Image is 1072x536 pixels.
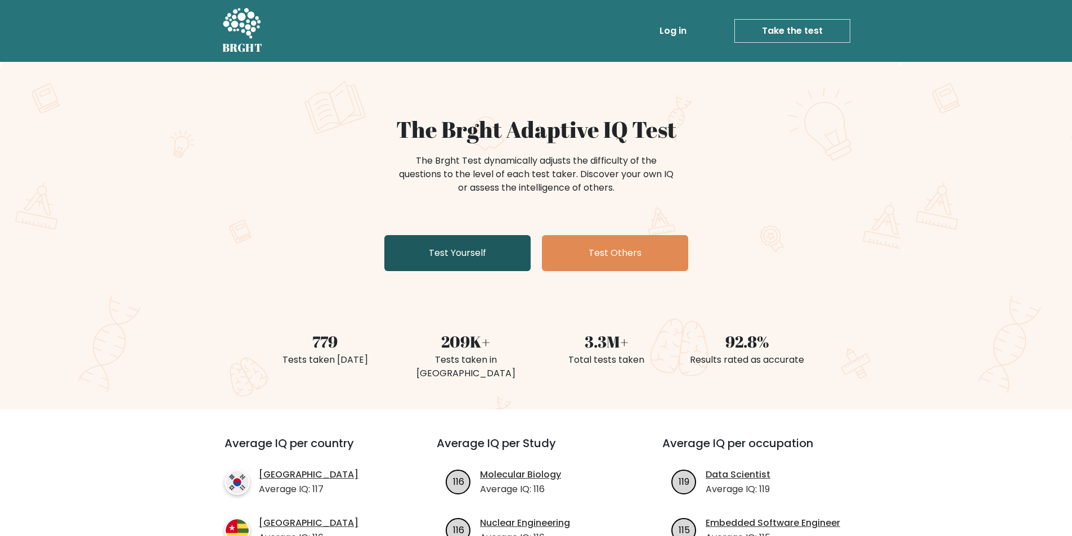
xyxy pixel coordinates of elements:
[480,483,561,496] p: Average IQ: 116
[222,4,263,57] a: BRGHT
[679,475,689,488] text: 119
[480,516,570,530] a: Nuclear Engineering
[259,516,358,530] a: [GEOGRAPHIC_DATA]
[684,330,811,353] div: 92.8%
[684,353,811,367] div: Results rated as accurate
[225,436,396,463] h3: Average IQ per country
[402,330,530,353] div: 209K+
[542,235,688,271] a: Test Others
[679,523,690,536] text: 115
[225,470,250,495] img: country
[384,235,531,271] a: Test Yourself
[706,468,770,481] a: Data Scientist
[453,475,464,488] text: 116
[402,353,530,380] div: Tests taken in [GEOGRAPHIC_DATA]
[262,116,811,143] h1: The Brght Adaptive IQ Test
[734,19,850,43] a: Take the test
[262,353,389,367] div: Tests taken [DATE]
[543,330,670,353] div: 3.3M+
[655,20,691,42] a: Log in
[480,468,561,481] a: Molecular Biology
[706,483,770,496] p: Average IQ: 119
[259,483,358,496] p: Average IQ: 117
[453,523,464,536] text: 116
[222,41,263,55] h5: BRGHT
[262,330,389,353] div: 779
[543,353,670,367] div: Total tests taken
[396,154,677,195] div: The Brght Test dynamically adjusts the difficulty of the questions to the level of each test take...
[706,516,840,530] a: Embedded Software Engineer
[437,436,635,463] h3: Average IQ per Study
[662,436,861,463] h3: Average IQ per occupation
[259,468,358,481] a: [GEOGRAPHIC_DATA]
